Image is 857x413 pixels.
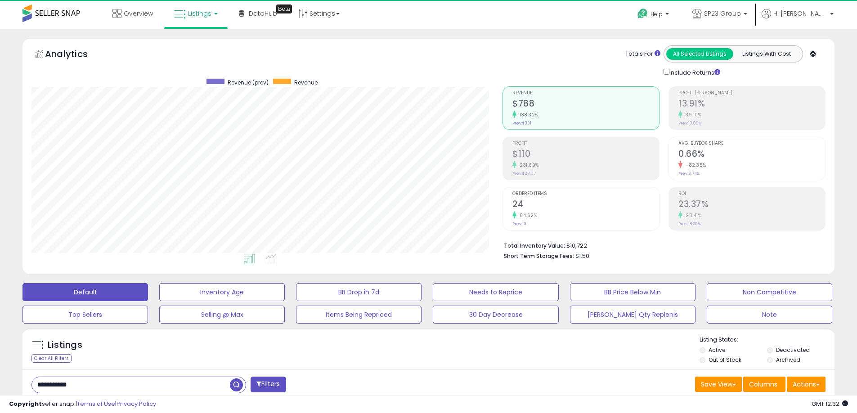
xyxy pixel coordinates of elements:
[77,400,115,408] a: Terms of Use
[512,141,659,146] span: Profit
[124,9,153,18] span: Overview
[159,283,285,301] button: Inventory Age
[678,98,825,111] h2: 13.91%
[743,377,785,392] button: Columns
[9,400,42,408] strong: Copyright
[657,67,731,77] div: Include Returns
[249,9,277,18] span: DataHub
[294,79,318,86] span: Revenue
[9,400,156,409] div: seller snap | |
[512,91,659,96] span: Revenue
[700,336,835,344] p: Listing States:
[117,400,156,408] a: Privacy Policy
[188,9,211,18] span: Listings
[433,283,558,301] button: Needs to Reprice
[678,199,825,211] h2: 23.37%
[251,377,286,392] button: Filters
[678,120,701,126] small: Prev: 10.00%
[22,306,148,324] button: Top Sellers
[512,221,526,226] small: Prev: 13
[296,306,422,324] button: Items Being Repriced
[678,191,825,196] span: ROI
[776,356,800,364] label: Archived
[630,1,678,29] a: Help
[678,91,825,96] span: Profit [PERSON_NAME]
[707,306,832,324] button: Note
[570,283,695,301] button: BB Price Below Min
[709,346,725,354] label: Active
[31,354,72,363] div: Clear All Filters
[678,171,700,176] small: Prev: 3.74%
[512,120,531,126] small: Prev: $331
[651,10,663,18] span: Help
[682,111,701,118] small: 39.10%
[749,380,777,389] span: Columns
[625,50,660,58] div: Totals For
[776,346,810,354] label: Deactivated
[276,4,292,13] div: Tooltip anchor
[666,48,733,60] button: All Selected Listings
[678,141,825,146] span: Avg. Buybox Share
[516,111,538,118] small: 138.32%
[709,356,741,364] label: Out of Stock
[228,79,269,86] span: Revenue (prev)
[704,9,741,18] span: SP23 Group
[296,283,422,301] button: BB Drop in 7d
[512,191,659,196] span: Ordered Items
[45,48,105,62] h5: Analytics
[512,149,659,161] h2: $110
[433,306,558,324] button: 30 Day Decrease
[504,252,574,260] b: Short Term Storage Fees:
[678,221,700,226] small: Prev: 18.20%
[678,149,825,161] h2: 0.66%
[695,377,742,392] button: Save View
[504,240,819,250] li: $10,722
[733,48,800,60] button: Listings With Cost
[48,339,82,351] h5: Listings
[512,98,659,111] h2: $788
[504,242,565,249] b: Total Inventory Value:
[707,283,832,301] button: Non Competitive
[682,162,706,169] small: -82.35%
[575,252,589,260] span: $1.50
[787,377,826,392] button: Actions
[570,306,695,324] button: [PERSON_NAME] Qty Replenis
[773,9,827,18] span: Hi [PERSON_NAME]
[512,199,659,211] h2: 24
[762,9,834,29] a: Hi [PERSON_NAME]
[516,212,537,219] small: 84.62%
[159,306,285,324] button: Selling @ Max
[516,162,539,169] small: 231.69%
[682,212,701,219] small: 28.41%
[637,8,648,19] i: Get Help
[512,171,536,176] small: Prev: $33.07
[812,400,848,408] span: 2025-10-7 12:32 GMT
[22,283,148,301] button: Default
